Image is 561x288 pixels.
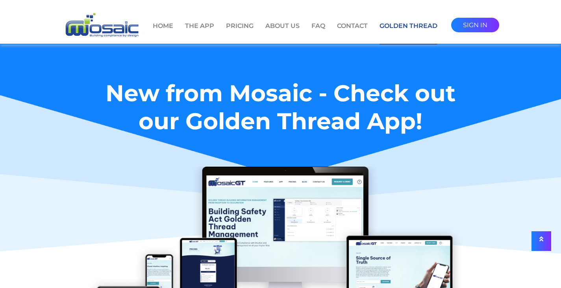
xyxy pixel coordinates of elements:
[85,79,476,167] h2: New from Mosaic - Check out our Golden Thread App!
[380,21,437,45] a: Golden Thread
[311,21,325,44] a: FAQ
[153,21,173,44] a: Home
[62,12,141,39] img: logo
[337,21,368,44] a: Contact
[265,21,300,44] a: About Us
[451,18,499,32] a: sign in
[226,21,254,44] a: Pricing
[185,21,214,44] a: The App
